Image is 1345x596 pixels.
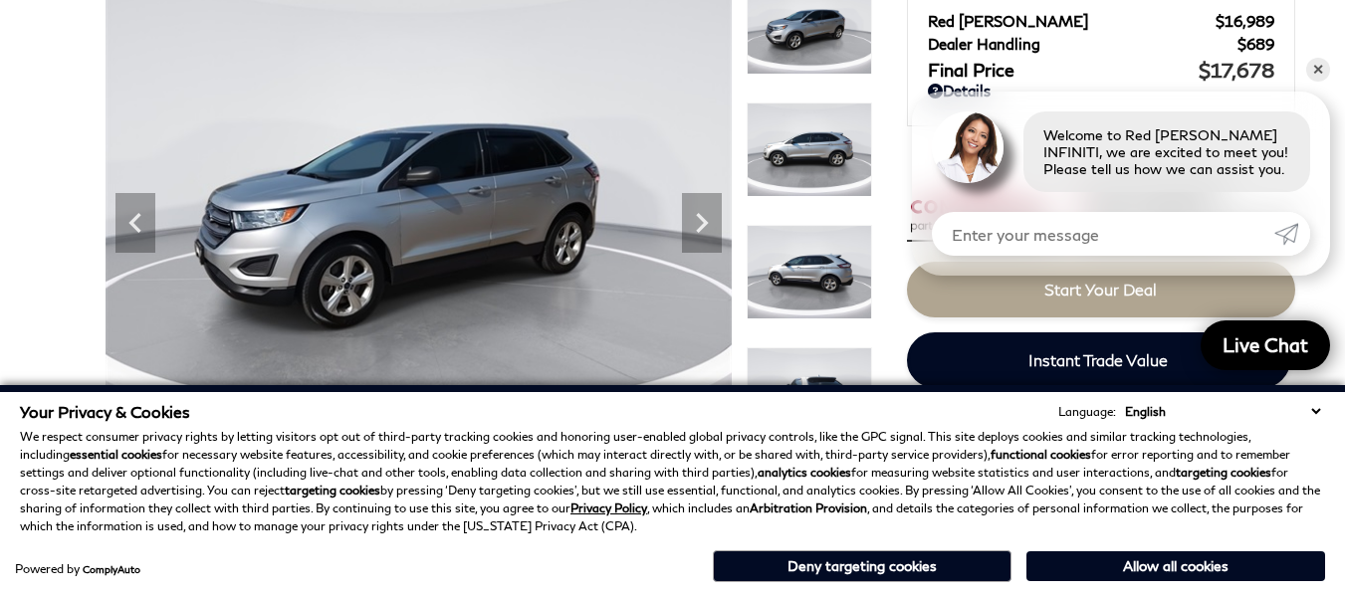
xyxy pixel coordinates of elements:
[932,111,1004,183] img: Agent profile photo
[1213,332,1318,357] span: Live Chat
[928,58,1274,82] a: Final Price $17,678
[713,550,1011,582] button: Deny targeting cookies
[1044,280,1157,298] span: Start Your Deal
[570,500,647,515] a: Privacy Policy
[928,35,1237,53] span: Dealer Handling
[1201,320,1330,370] a: Live Chat
[758,465,851,480] strong: analytics cookies
[932,212,1274,256] input: Enter your message
[747,225,872,319] img: Used 2017 Ingot Silver Ford SE image 6
[70,447,162,462] strong: essential cookies
[1023,111,1310,192] div: Welcome to Red [PERSON_NAME] INFINITI, we are excited to meet you! Please tell us how we can assi...
[20,428,1325,535] p: We respect consumer privacy rights by letting visitors opt out of third-party tracking cookies an...
[747,347,872,442] img: Used 2017 Ingot Silver Ford SE image 7
[928,59,1199,81] span: Final Price
[682,193,722,253] div: Next
[1176,465,1271,480] strong: targeting cookies
[20,402,190,421] span: Your Privacy & Cookies
[1120,402,1325,421] select: Language Select
[747,102,872,197] img: Used 2017 Ingot Silver Ford SE image 5
[928,35,1274,53] a: Dealer Handling $689
[1058,406,1116,418] div: Language:
[928,12,1216,30] span: Red [PERSON_NAME]
[1216,12,1274,30] span: $16,989
[15,563,140,575] div: Powered by
[1274,212,1310,256] a: Submit
[115,193,155,253] div: Previous
[1199,58,1274,82] span: $17,678
[750,500,867,515] strong: Arbitration Provision
[83,563,140,575] a: ComplyAuto
[991,447,1091,462] strong: functional cookies
[1026,551,1325,581] button: Allow all cookies
[907,262,1295,317] a: Start Your Deal
[285,483,380,497] strong: targeting cookies
[1237,35,1274,53] span: $689
[1028,350,1168,369] span: Instant Trade Value
[907,332,1290,388] a: Instant Trade Value
[928,82,1274,99] a: Details
[928,12,1274,30] a: Red [PERSON_NAME] $16,989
